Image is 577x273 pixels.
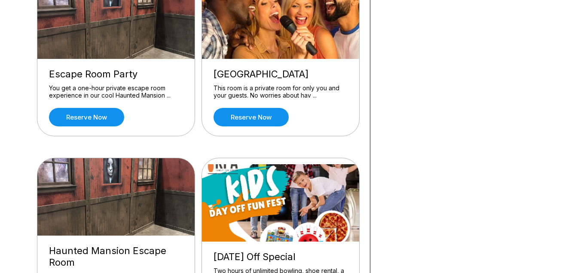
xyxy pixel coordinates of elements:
a: Reserve now [49,108,124,126]
img: Haunted Mansion Escape Room [37,158,195,236]
a: Reserve now [214,108,289,126]
div: [GEOGRAPHIC_DATA] [214,68,348,80]
div: You get a one-hour private escape room experience in our cool Haunted Mansion ... [49,84,183,99]
div: [DATE] Off Special [214,251,348,263]
img: School Day Off Special [202,164,360,242]
div: This room is a private room for only you and your guests. No worries about hav ... [214,84,348,99]
div: Haunted Mansion Escape Room [49,245,183,268]
div: Escape Room Party [49,68,183,80]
